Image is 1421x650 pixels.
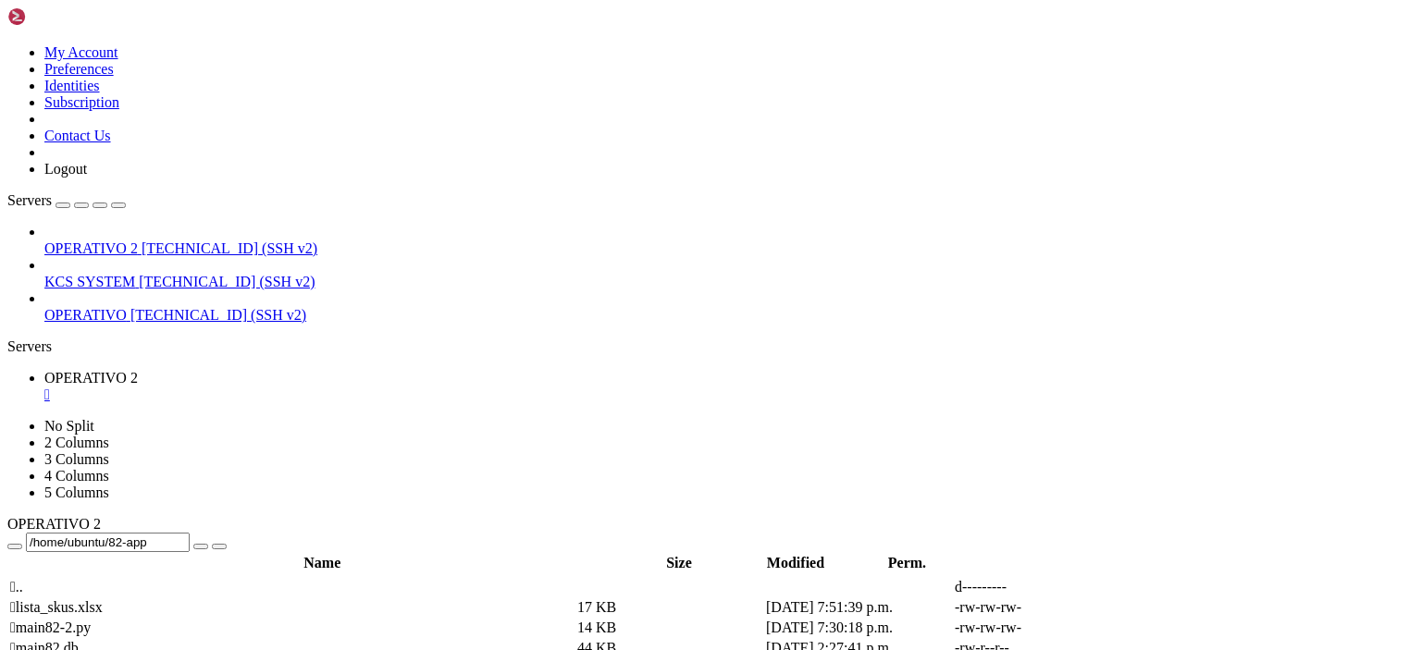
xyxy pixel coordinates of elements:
span: .. [10,579,23,595]
td: -rw-rw-rw- [954,598,1141,617]
span: OPERATIVO 2 [44,240,138,256]
a: Identities [44,78,100,93]
td: [DATE] 7:30:18 p.m. [765,619,952,637]
span: KCS SYSTEM [44,274,135,289]
th: Modified: activate to sort column ascending [723,554,868,572]
td: d--------- [954,578,1141,596]
a: Contact Us [44,128,111,143]
span: OPERATIVO [44,307,127,323]
input: Current Folder [26,533,190,552]
a: 2 Columns [44,435,109,450]
a: 3 Columns [44,451,109,467]
img: Shellngn [7,7,114,26]
span: [TECHNICAL_ID] (SSH v2) [130,307,306,323]
a: My Account [44,44,118,60]
span: lista_skus.xlsx [10,599,103,615]
a: Logout [44,161,87,177]
span: OPERATIVO 2 [44,370,138,386]
th: Name: activate to sort column descending [9,554,636,572]
a: 4 Columns [44,468,109,484]
span:  [10,579,16,595]
th: Size: activate to sort column ascending [637,554,722,572]
span: [TECHNICAL_ID] (SSH v2) [139,274,315,289]
span:  [10,619,16,635]
a: No Split [44,418,94,434]
a: OPERATIVO 2 [44,370,1414,403]
td: 14 KB [576,619,763,637]
span: Servers [7,192,52,208]
td: [DATE] 7:51:39 p.m. [765,598,952,617]
a: 5 Columns [44,484,109,500]
span: [TECHNICAL_ID] (SSH v2) [142,240,317,256]
a: Subscription [44,94,119,110]
div: Servers [7,338,1414,355]
a: Preferences [44,61,114,77]
li: OPERATIVO [TECHNICAL_ID] (SSH v2) [44,290,1414,324]
a:  [44,386,1414,403]
li: KCS SYSTEM [TECHNICAL_ID] (SSH v2) [44,257,1414,290]
span: main82-2.py [10,619,91,635]
th: Perm.: activate to sort column ascending [871,554,945,572]
span:  [10,599,16,615]
li: OPERATIVO 2 [TECHNICAL_ID] (SSH v2) [44,224,1414,257]
td: -rw-rw-rw- [954,619,1141,637]
span: OPERATIVO 2 [7,516,101,532]
a: KCS SYSTEM [TECHNICAL_ID] (SSH v2) [44,274,1414,290]
a: OPERATIVO 2 [TECHNICAL_ID] (SSH v2) [44,240,1414,257]
a: OPERATIVO [TECHNICAL_ID] (SSH v2) [44,307,1414,324]
a: Servers [7,192,126,208]
td: 17 KB [576,598,763,617]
